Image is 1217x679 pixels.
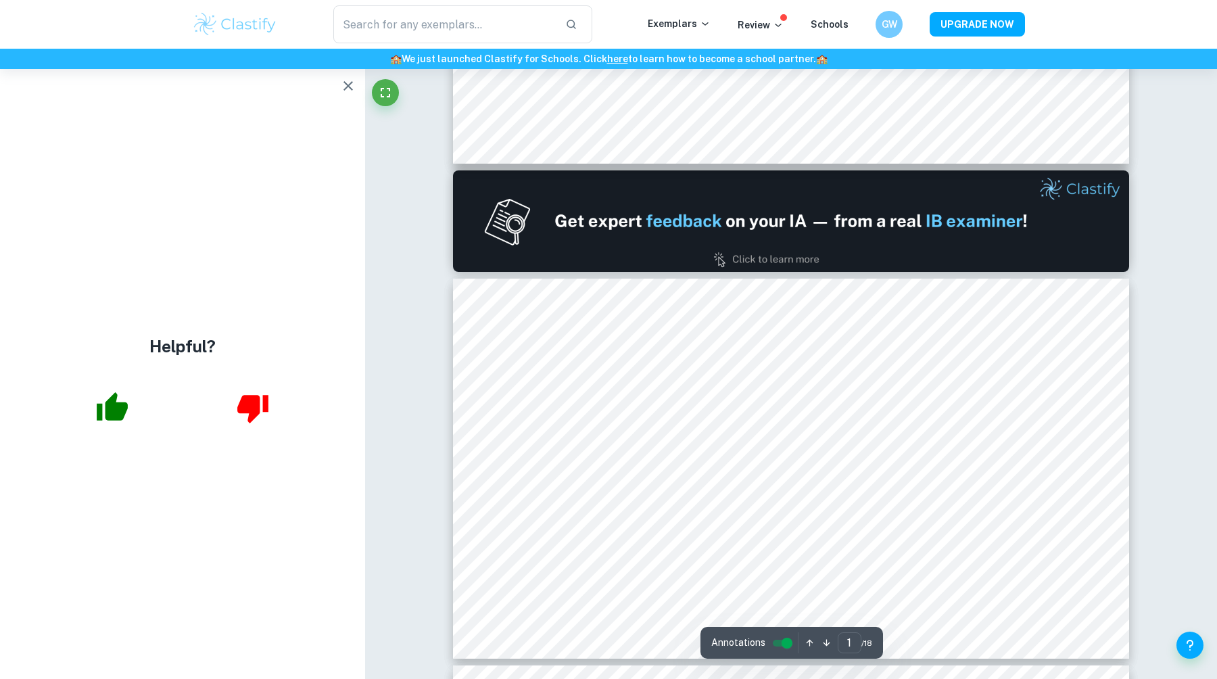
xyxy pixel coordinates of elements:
span: 🏫 [816,53,828,64]
h6: GW [882,17,897,32]
input: Search for any exemplars... [333,5,554,43]
img: Clastify logo [192,11,278,38]
h4: Helpful? [149,334,216,358]
button: GW [876,11,903,38]
button: UPGRADE NOW [930,12,1025,37]
span: / 18 [861,637,872,649]
button: Help and Feedback [1176,632,1203,659]
p: Exemplars [648,16,711,31]
button: Fullscreen [372,79,399,106]
span: Annotations [711,636,765,650]
p: Review [738,18,784,32]
a: here [607,53,628,64]
span: 🏫 [390,53,402,64]
h6: We just launched Clastify for Schools. Click to learn how to become a school partner. [3,51,1214,66]
img: Ad [453,170,1129,272]
a: Schools [811,19,849,30]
